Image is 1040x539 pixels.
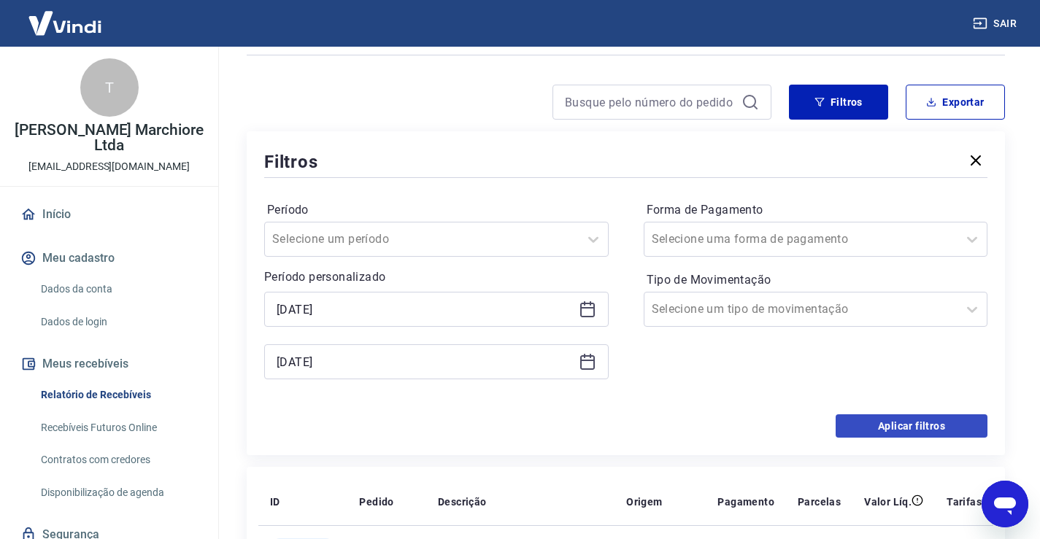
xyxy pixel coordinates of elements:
[359,495,393,509] p: Pedido
[18,348,201,380] button: Meus recebíveis
[647,201,985,219] label: Forma de Pagamento
[798,495,841,509] p: Parcelas
[28,159,190,174] p: [EMAIL_ADDRESS][DOMAIN_NAME]
[970,10,1022,37] button: Sair
[267,201,606,219] label: Período
[18,198,201,230] a: Início
[35,380,201,410] a: Relatório de Recebíveis
[35,274,201,304] a: Dados da conta
[906,85,1005,120] button: Exportar
[565,91,736,113] input: Busque pelo número do pedido
[717,495,774,509] p: Pagamento
[12,123,207,153] p: [PERSON_NAME] Marchiore Ltda
[982,481,1028,527] iframe: Botão para abrir a janela de mensagens
[18,242,201,274] button: Meu cadastro
[80,58,139,117] div: T
[789,85,888,120] button: Filtros
[277,298,573,320] input: Data inicial
[647,271,985,289] label: Tipo de Movimentação
[836,414,987,438] button: Aplicar filtros
[947,495,982,509] p: Tarifas
[277,351,573,373] input: Data final
[264,150,318,174] h5: Filtros
[626,495,662,509] p: Origem
[35,307,201,337] a: Dados de login
[270,495,280,509] p: ID
[864,495,912,509] p: Valor Líq.
[18,1,112,45] img: Vindi
[35,478,201,508] a: Disponibilização de agenda
[35,445,201,475] a: Contratos com credores
[264,268,609,286] p: Período personalizado
[35,413,201,443] a: Recebíveis Futuros Online
[438,495,487,509] p: Descrição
